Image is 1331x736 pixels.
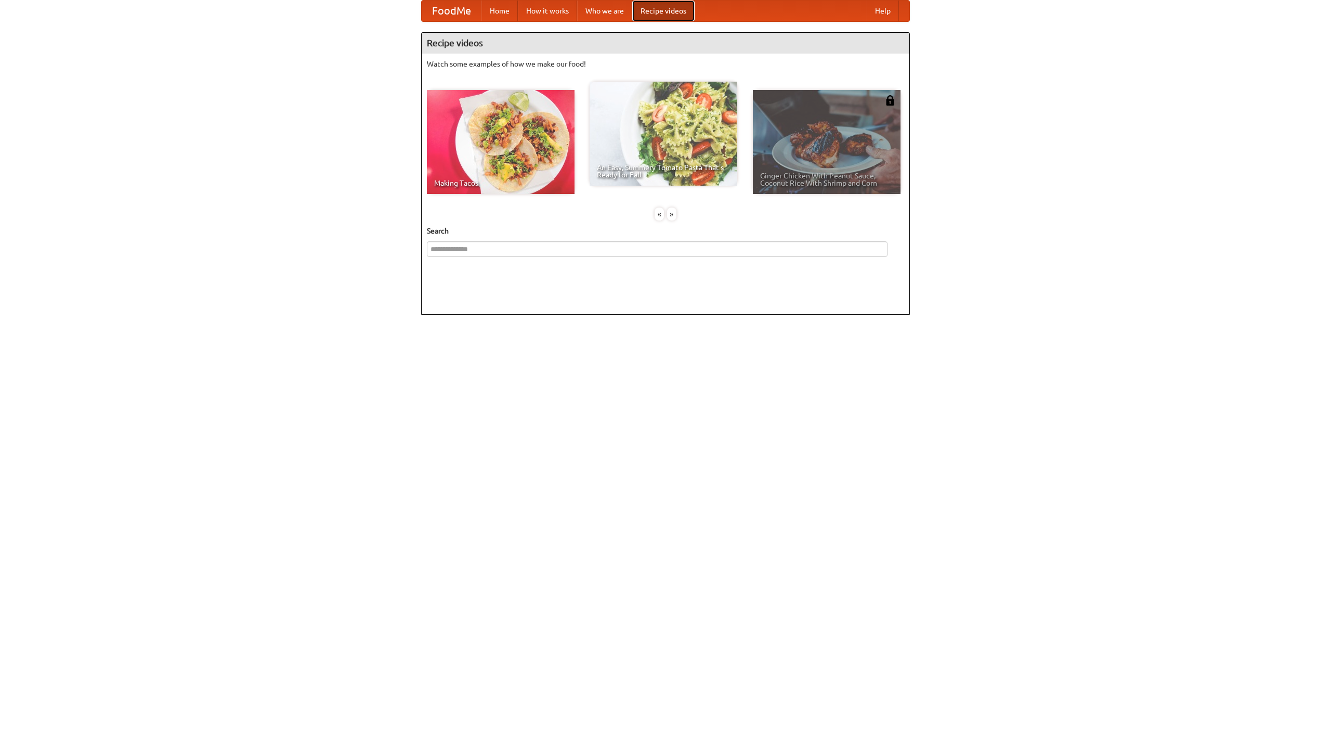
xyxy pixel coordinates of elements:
div: » [667,208,676,221]
a: Home [481,1,518,21]
a: Help [867,1,899,21]
div: « [655,208,664,221]
img: 483408.png [885,95,895,106]
span: Making Tacos [434,179,567,187]
p: Watch some examples of how we make our food! [427,59,904,69]
a: Recipe videos [632,1,695,21]
a: How it works [518,1,577,21]
a: Making Tacos [427,90,575,194]
h4: Recipe videos [422,33,909,54]
a: An Easy, Summery Tomato Pasta That's Ready for Fall [590,82,737,186]
h5: Search [427,226,904,236]
span: An Easy, Summery Tomato Pasta That's Ready for Fall [597,164,730,178]
a: Who we are [577,1,632,21]
a: FoodMe [422,1,481,21]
